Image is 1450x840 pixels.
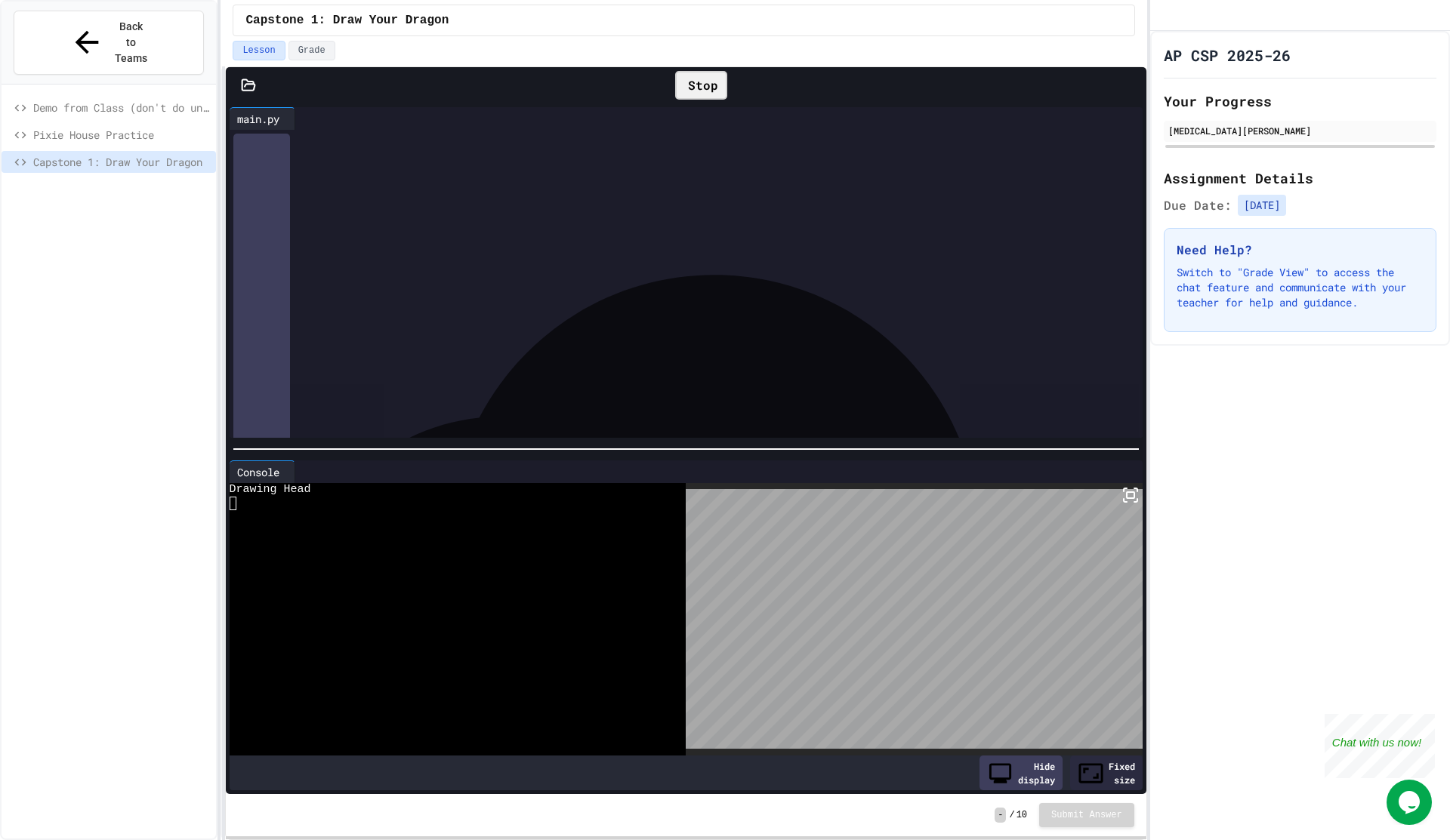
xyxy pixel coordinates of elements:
[1238,195,1286,216] span: [DATE]
[980,755,1063,790] div: Hide display
[995,808,1006,823] span: -
[33,154,210,170] span: Capstone 1: Draw Your Dragon
[1051,809,1122,821] span: Submit Answer
[33,100,210,115] span: Demo from Class (don't do until we discuss)
[1325,714,1435,778] iframe: chat widget
[1387,780,1435,825] iframe: chat widget
[1164,45,1291,66] h1: AP CSP 2025-26
[288,41,335,60] button: Grade
[230,460,295,483] div: Console
[230,483,311,497] span: Drawing Head
[675,71,727,100] div: Stop
[1168,124,1432,137] div: [MEDICAL_DATA][PERSON_NAME]
[1017,809,1027,821] span: 10
[113,19,149,66] span: Back to Teams
[230,111,287,127] div: main.py
[1039,803,1134,827] button: Submit Answer
[1009,809,1014,821] span: /
[1164,91,1436,112] h2: Your Progress
[1070,755,1143,790] div: Fixed size
[230,107,295,130] div: main.py
[233,41,285,60] button: Lesson
[14,11,204,75] button: Back to Teams
[1164,196,1232,214] span: Due Date:
[1177,265,1424,310] p: Switch to "Grade View" to access the chat feature and communicate with your teacher for help and ...
[230,464,287,480] div: Console
[33,127,210,143] span: Pixie House Practice
[1164,168,1436,189] h2: Assignment Details
[245,11,449,29] span: Capstone 1: Draw Your Dragon
[1177,241,1424,259] h3: Need Help?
